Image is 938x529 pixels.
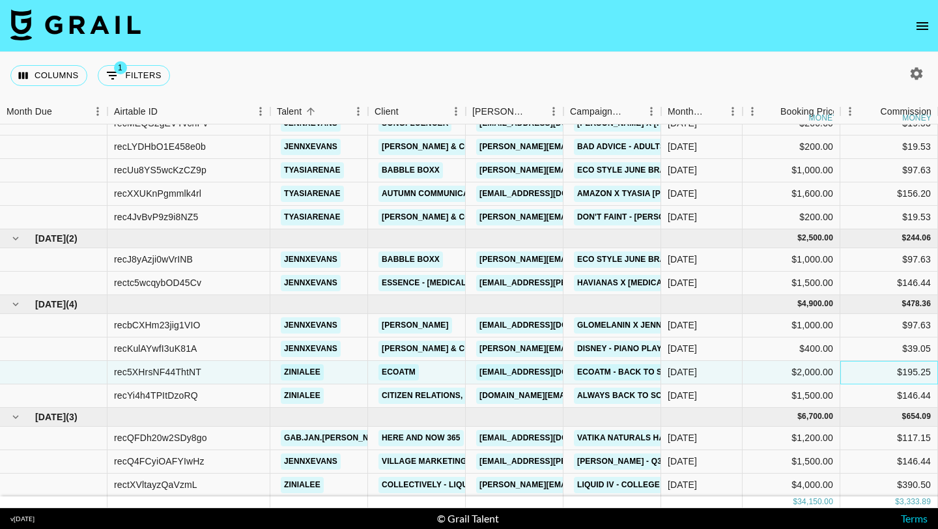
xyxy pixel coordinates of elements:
div: Jul '25 [668,253,697,266]
div: Airtable ID [107,99,270,124]
div: recQ4FCyiOAFYIwHz [114,455,205,468]
div: recLYDHbO1E458e0b [114,140,206,153]
div: $156.20 [840,182,938,206]
div: $200.00 [743,136,840,159]
a: [PERSON_NAME][EMAIL_ADDRESS][PERSON_NAME][DOMAIN_NAME] [476,139,756,155]
div: Aug '25 [668,389,697,402]
div: $1,600.00 [743,182,840,206]
button: Sort [158,102,176,121]
a: ecoATM - Back to School [574,364,694,380]
div: $146.44 [840,384,938,408]
a: [DOMAIN_NAME][EMAIL_ADDRESS][DOMAIN_NAME] [476,388,687,404]
button: Sort [399,102,417,121]
button: hide children [7,229,25,248]
span: ( 2 ) [66,232,78,245]
div: $146.44 [840,450,938,474]
div: recXXUKnPgmmlk4rl [114,187,201,200]
div: $117.15 [840,427,938,450]
div: Sep '25 [668,478,697,491]
div: © Grail Talent [437,512,499,525]
button: hide children [7,408,25,426]
div: Booking Price [780,99,838,124]
button: Menu [642,102,661,121]
div: 4,900.00 [802,298,833,309]
div: $ [902,298,907,309]
a: [EMAIL_ADDRESS][PERSON_NAME][DOMAIN_NAME] [476,453,689,470]
button: hide children [7,295,25,313]
div: Sep '25 [668,431,697,444]
div: money [809,114,838,122]
a: Essence - [MEDICAL_DATA] [378,275,498,291]
div: recbCXHm23jig1VIO [114,319,201,332]
button: Menu [348,102,368,121]
a: [EMAIL_ADDRESS][DOMAIN_NAME] [476,186,622,202]
span: [DATE] [35,410,66,423]
div: Jul '25 [668,276,697,289]
div: 3,333.89 [900,496,931,508]
div: $19.53 [840,206,938,229]
a: Terms [901,512,928,524]
div: Client [368,99,466,124]
a: zinialee [281,388,324,404]
div: $1,500.00 [743,272,840,295]
div: Month Due [7,99,52,124]
div: Aug '25 [668,342,697,355]
div: [PERSON_NAME] [472,99,526,124]
div: recJ8yAzji0wVrINB [114,253,193,266]
div: 2,500.00 [802,233,833,244]
a: [EMAIL_ADDRESS][PERSON_NAME][PERSON_NAME][DOMAIN_NAME] [476,275,756,291]
a: [EMAIL_ADDRESS][DOMAIN_NAME] [476,364,622,380]
a: Village Marketing [378,453,470,470]
div: $ [902,411,907,422]
a: jennxevans [281,341,341,357]
div: $1,500.00 [743,450,840,474]
button: open drawer [909,13,935,39]
div: recUu8YS5wcKzCZ9p [114,164,206,177]
div: Aug '25 [668,319,697,332]
div: Month Due [668,99,705,124]
a: Bad Advice - Adults Song Promo [574,139,726,155]
a: Liquid IV - College Ambassadors [574,477,728,493]
div: $1,000.00 [743,159,840,182]
a: [PERSON_NAME][EMAIL_ADDRESS][DOMAIN_NAME] [476,162,689,179]
div: $1,200.00 [743,427,840,450]
span: ( 3 ) [66,410,78,423]
a: [EMAIL_ADDRESS][DOMAIN_NAME] [476,430,622,446]
div: Jun '25 [668,187,697,200]
div: $4,000.00 [743,474,840,497]
button: Sort [705,102,723,121]
div: recQFDh20w2SDy8go [114,431,207,444]
button: Select columns [10,65,87,86]
a: [PERSON_NAME][EMAIL_ADDRESS][PERSON_NAME][DOMAIN_NAME] [476,209,756,225]
div: Campaign (Type) [570,99,623,124]
a: ecoATM [378,364,419,380]
div: $195.25 [840,361,938,384]
div: $ [793,496,797,508]
div: $400.00 [743,337,840,361]
div: Aug '25 [668,365,697,379]
div: $1,000.00 [743,248,840,272]
a: ECO Style June Braids Campaign [574,251,727,268]
span: [DATE] [35,298,66,311]
a: [PERSON_NAME] & Co LLC [378,139,492,155]
div: $ [895,496,900,508]
span: 1 [114,61,127,74]
a: zinialee [281,364,324,380]
span: ( 4 ) [66,298,78,311]
a: Babble Boxx [378,251,443,268]
a: Autumn Communications LLC [378,186,514,202]
a: Don't Faint - [PERSON_NAME] [574,209,704,225]
button: Menu [743,102,762,121]
div: Booker [466,99,563,124]
a: tyasiarenae [281,162,344,179]
a: Citizen Relations, Inc. [378,388,485,404]
div: $1,000.00 [743,314,840,337]
a: jennxevans [281,275,341,291]
button: Sort [526,102,544,121]
a: jennxevans [281,317,341,334]
div: Jun '25 [668,210,697,223]
div: $ [797,233,802,244]
a: Collectively - Liquid IV [378,477,489,493]
div: Airtable ID [114,99,158,124]
a: tyasiarenae [281,209,344,225]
